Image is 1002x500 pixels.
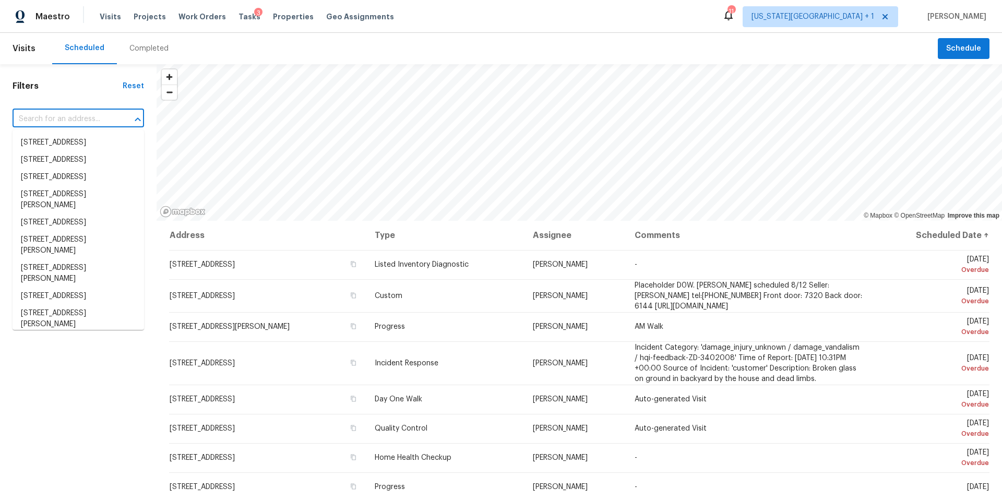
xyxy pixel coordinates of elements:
[13,214,144,231] li: [STREET_ADDRESS]
[170,323,290,330] span: [STREET_ADDRESS][PERSON_NAME]
[881,420,989,439] span: [DATE]
[533,360,588,367] span: [PERSON_NAME]
[881,327,989,337] div: Overdue
[923,11,986,22] span: [PERSON_NAME]
[349,322,358,331] button: Copy Address
[881,265,989,275] div: Overdue
[238,13,260,20] span: Tasks
[938,38,989,59] button: Schedule
[13,259,144,288] li: [STREET_ADDRESS][PERSON_NAME]
[635,282,862,310] span: Placeholder D0W. [PERSON_NAME] scheduled 8/12 Seller: [PERSON_NAME] tel:[PHONE_NUMBER] Front door...
[375,454,451,461] span: Home Health Checkup
[349,358,358,367] button: Copy Address
[170,396,235,403] span: [STREET_ADDRESS]
[13,81,123,91] h1: Filters
[533,396,588,403] span: [PERSON_NAME]
[626,221,873,250] th: Comments
[13,151,144,169] li: [STREET_ADDRESS]
[727,6,735,17] div: 11
[881,318,989,337] span: [DATE]
[170,483,235,491] span: [STREET_ADDRESS]
[375,292,402,300] span: Custom
[13,111,115,127] input: Search for an address...
[162,85,177,100] button: Zoom out
[13,305,144,333] li: [STREET_ADDRESS][PERSON_NAME]
[349,259,358,269] button: Copy Address
[881,256,989,275] span: [DATE]
[349,423,358,433] button: Copy Address
[35,11,70,22] span: Maestro
[881,363,989,374] div: Overdue
[375,261,469,268] span: Listed Inventory Diagnostic
[326,11,394,22] span: Geo Assignments
[635,344,860,383] span: Incident Category: 'damage_injury_unknown / damage_vandalism / hqi-feedback-ZD-3402008' Time of R...
[881,428,989,439] div: Overdue
[13,169,144,186] li: [STREET_ADDRESS]
[533,261,588,268] span: [PERSON_NAME]
[273,11,314,22] span: Properties
[635,425,707,432] span: Auto-generated Visit
[170,360,235,367] span: [STREET_ADDRESS]
[169,221,366,250] th: Address
[967,483,989,491] span: [DATE]
[948,212,999,219] a: Improve this map
[375,396,422,403] span: Day One Walk
[881,296,989,306] div: Overdue
[375,360,438,367] span: Incident Response
[349,482,358,491] button: Copy Address
[751,11,874,22] span: [US_STATE][GEOGRAPHIC_DATA] + 1
[162,69,177,85] button: Zoom in
[533,483,588,491] span: [PERSON_NAME]
[13,134,144,151] li: [STREET_ADDRESS]
[160,206,206,218] a: Mapbox homepage
[170,261,235,268] span: [STREET_ADDRESS]
[881,449,989,468] span: [DATE]
[375,425,427,432] span: Quality Control
[635,483,637,491] span: -
[13,37,35,60] span: Visits
[375,323,405,330] span: Progress
[13,231,144,259] li: [STREET_ADDRESS][PERSON_NAME]
[894,212,945,219] a: OpenStreetMap
[178,11,226,22] span: Work Orders
[134,11,166,22] span: Projects
[881,287,989,306] span: [DATE]
[881,458,989,468] div: Overdue
[13,186,144,214] li: [STREET_ADDRESS][PERSON_NAME]
[366,221,524,250] th: Type
[873,221,989,250] th: Scheduled Date ↑
[123,81,144,91] div: Reset
[533,425,588,432] span: [PERSON_NAME]
[349,453,358,462] button: Copy Address
[170,292,235,300] span: [STREET_ADDRESS]
[129,43,169,54] div: Completed
[13,288,144,305] li: [STREET_ADDRESS]
[349,291,358,300] button: Copy Address
[254,8,263,18] div: 3
[375,483,405,491] span: Progress
[130,112,145,127] button: Close
[349,394,358,403] button: Copy Address
[864,212,892,219] a: Mapbox
[524,221,627,250] th: Assignee
[157,64,1002,221] canvas: Map
[946,42,981,55] span: Schedule
[533,323,588,330] span: [PERSON_NAME]
[533,292,588,300] span: [PERSON_NAME]
[635,323,663,330] span: AM Walk
[170,454,235,461] span: [STREET_ADDRESS]
[881,354,989,374] span: [DATE]
[65,43,104,53] div: Scheduled
[635,261,637,268] span: -
[635,396,707,403] span: Auto-generated Visit
[881,399,989,410] div: Overdue
[100,11,121,22] span: Visits
[881,390,989,410] span: [DATE]
[170,425,235,432] span: [STREET_ADDRESS]
[533,454,588,461] span: [PERSON_NAME]
[635,454,637,461] span: -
